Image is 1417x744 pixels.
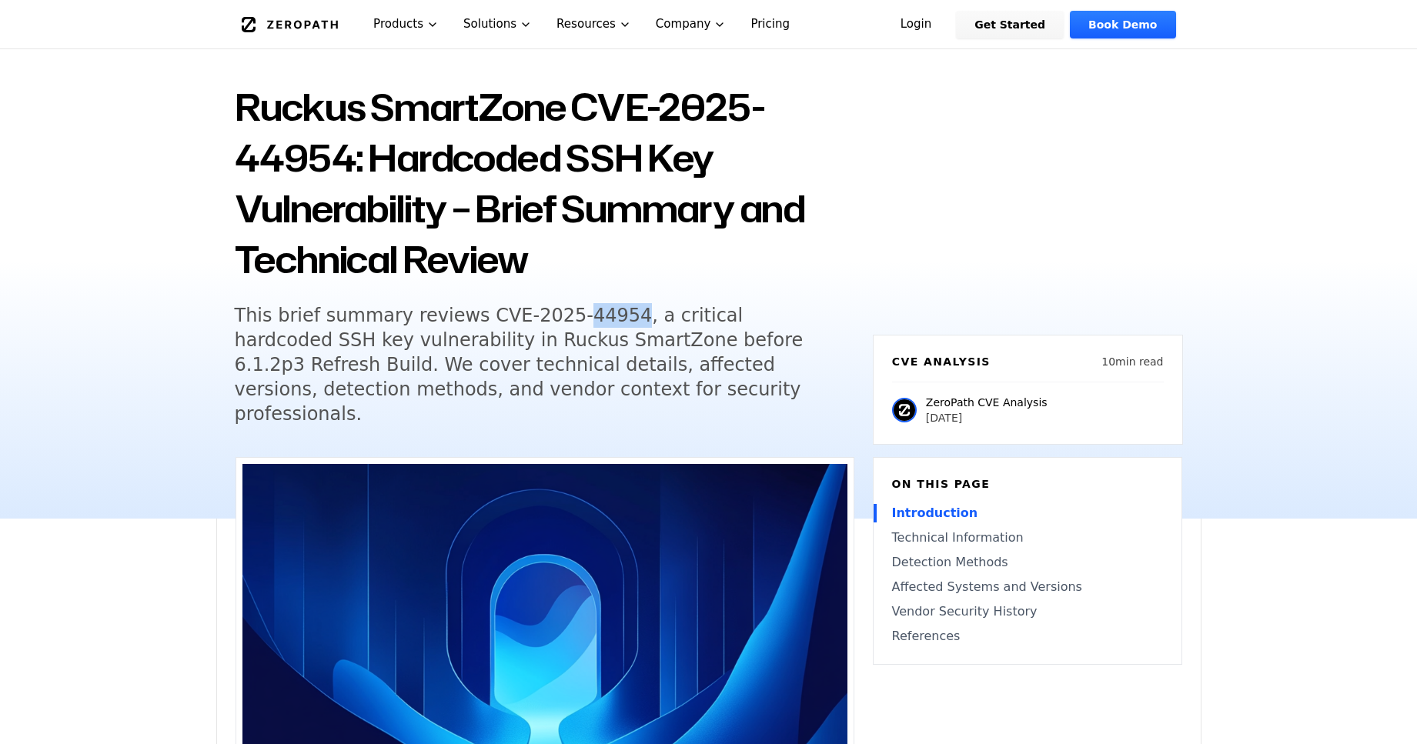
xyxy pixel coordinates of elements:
a: References [892,627,1163,646]
a: Detection Methods [892,553,1163,572]
img: ZeroPath CVE Analysis [892,398,917,422]
a: Book Demo [1070,11,1175,38]
h1: Ruckus SmartZone CVE-2025-44954: Hardcoded SSH Key Vulnerability – Brief Summary and Technical Re... [235,82,854,285]
h6: CVE Analysis [892,354,991,369]
a: Introduction [892,504,1163,522]
a: Get Started [956,11,1064,38]
a: Vendor Security History [892,602,1163,621]
p: 10 min read [1101,354,1163,369]
a: Login [882,11,951,38]
a: Technical Information [892,529,1163,547]
h5: This brief summary reviews CVE-2025-44954, a critical hardcoded SSH key vulnerability in Ruckus S... [235,303,826,426]
p: ZeroPath CVE Analysis [926,395,1048,410]
h6: On this page [892,476,1163,492]
a: Affected Systems and Versions [892,578,1163,596]
p: [DATE] [926,410,1048,425]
